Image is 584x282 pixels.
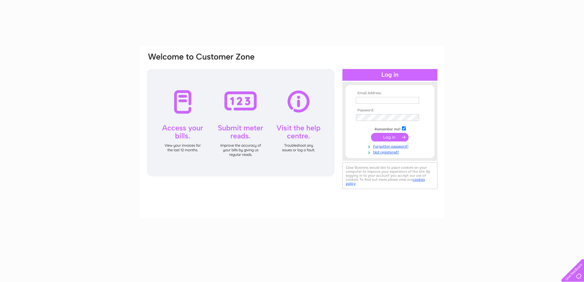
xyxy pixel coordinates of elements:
[346,177,425,186] a: cookies policy
[354,91,426,95] th: Email Address:
[342,162,437,189] div: Clear Business would like to place cookies on your computer to improve your experience of the sit...
[354,126,426,132] td: Remember me?
[371,133,409,141] input: Submit
[356,143,426,149] a: Forgotten password?
[356,149,426,155] a: Not registered?
[354,108,426,113] th: Password:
